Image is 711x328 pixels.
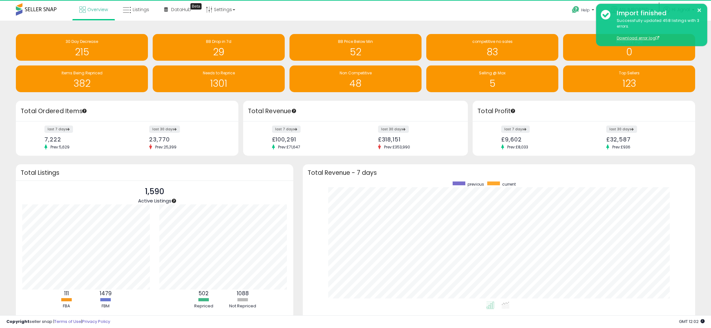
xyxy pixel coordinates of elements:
div: Tooltip anchor [171,198,177,204]
div: £318,151 [378,136,457,143]
div: Tooltip anchor [190,3,202,10]
label: last 7 days [44,126,73,133]
span: Listings [133,6,149,13]
h1: 1301 [156,78,282,89]
label: last 7 days [272,126,301,133]
a: Inventory Age 0 [563,34,695,61]
div: £32,587 [606,136,684,143]
div: Tooltip anchor [291,108,297,114]
a: Top Sellers 123 [563,65,695,92]
span: Prev: £936 [609,144,634,150]
a: Selling @ Max 5 [426,65,558,92]
a: competitive no sales 83 [426,34,558,61]
a: BB Price Below Min 52 [289,34,422,61]
span: DataHub [171,6,191,13]
span: previous [468,181,484,187]
div: Repriced [185,303,223,309]
b: 1479 [100,290,112,297]
a: 30 Day Decrease 215 [16,34,148,61]
span: Needs to Reprice [203,70,235,76]
span: Items Being Repriced [62,70,103,76]
label: last 7 days [501,126,530,133]
label: last 30 days [378,126,409,133]
h1: 215 [19,47,145,57]
a: Terms of Use [54,318,81,325]
b: 1088 [237,290,249,297]
a: Items Being Repriced 382 [16,65,148,92]
span: Top Sellers [619,70,640,76]
h3: Total Revenue [248,107,463,116]
div: Successfully updated 458 listings with 3 errors. [612,18,702,41]
div: Tooltip anchor [82,108,87,114]
div: £9,602 [501,136,579,143]
span: Prev: £353,990 [381,144,413,150]
span: Help [581,7,590,13]
a: Download error log [617,35,659,41]
h1: 52 [293,47,418,57]
div: £100,291 [272,136,351,143]
span: BB Price Below Min [338,39,373,44]
b: 502 [199,290,209,297]
b: 111 [64,290,69,297]
a: Needs to Reprice 1301 [153,65,285,92]
h1: 5 [429,78,555,89]
h1: 83 [429,47,555,57]
a: BB Drop in 7d 29 [153,34,285,61]
span: Non Competitive [340,70,372,76]
div: FBM [87,303,125,309]
h1: 0 [566,47,692,57]
div: 7,222 [44,136,122,143]
span: Overview [87,6,108,13]
h3: Total Profit [477,107,690,116]
span: Prev: 25,399 [152,144,180,150]
a: Help [567,1,601,21]
button: × [697,6,702,14]
span: 2025-09-10 12:02 GMT [679,318,705,325]
label: last 30 days [606,126,637,133]
span: Active Listings [138,197,171,204]
span: Prev: £71,647 [275,144,303,150]
span: Selling @ Max [479,70,506,76]
div: 23,770 [149,136,227,143]
h1: 123 [566,78,692,89]
span: BB Drop in 7d [206,39,231,44]
div: Not Repriced [224,303,262,309]
span: Prev: £8,033 [504,144,531,150]
i: Get Help [572,6,580,14]
h1: 48 [293,78,418,89]
a: Privacy Policy [82,318,110,325]
div: FBA [48,303,86,309]
label: last 30 days [149,126,180,133]
div: Tooltip anchor [510,108,516,114]
h1: 29 [156,47,282,57]
div: seller snap | | [6,319,110,325]
span: Prev: 5,629 [47,144,73,150]
h3: Total Listings [21,170,289,175]
span: 30 Day Decrease [66,39,98,44]
h3: Total Ordered Items [21,107,234,116]
h1: 382 [19,78,145,89]
span: competitive no sales [472,39,513,44]
a: Non Competitive 48 [289,65,422,92]
h3: Total Revenue - 7 days [308,170,690,175]
p: 1,590 [138,186,171,198]
div: Import finished [612,9,702,18]
strong: Copyright [6,318,30,325]
span: current [502,181,516,187]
